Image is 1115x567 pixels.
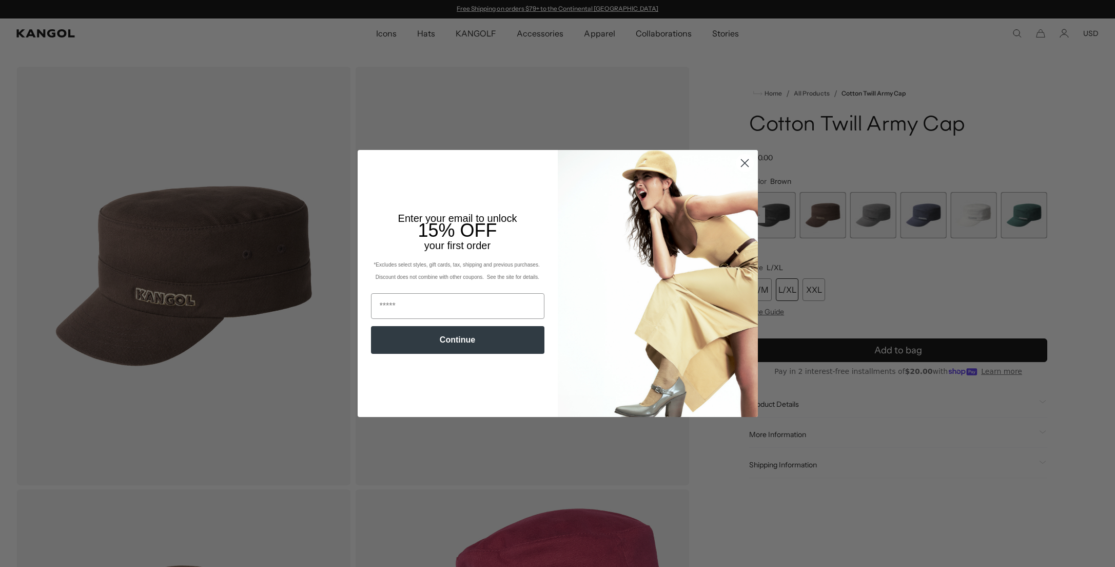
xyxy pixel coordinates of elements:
[558,150,758,417] img: 93be19ad-e773-4382-80b9-c9d740c9197f.jpeg
[736,154,754,172] button: Close dialog
[424,240,491,251] span: your first order
[398,213,517,224] span: Enter your email to unlock
[418,220,497,241] span: 15% OFF
[371,293,544,319] input: Email
[374,262,541,280] span: *Excludes select styles, gift cards, tax, shipping and previous purchases. Discount does not comb...
[371,326,544,354] button: Continue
